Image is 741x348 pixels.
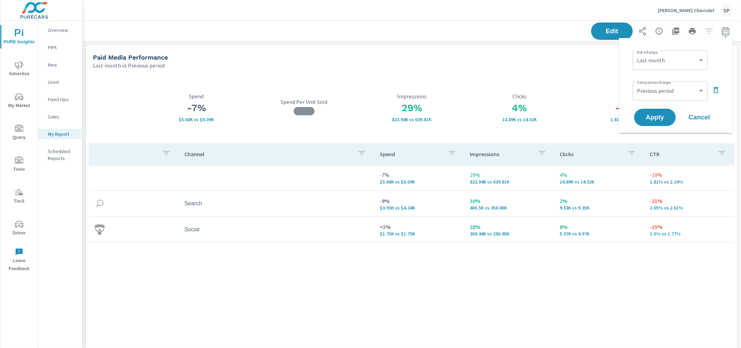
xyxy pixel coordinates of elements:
p: 9,525 vs 9,349 [560,205,639,211]
p: PIPA [48,44,77,51]
p: [PERSON_NAME] Chevrolet [658,7,715,14]
div: Overview [38,25,82,35]
img: icon-social.svg [94,224,105,235]
p: -19% [650,171,729,179]
p: 823,941 vs 639,807 [470,179,549,185]
p: CTR [573,93,681,99]
button: Cancel [679,109,720,126]
td: Social [179,221,374,238]
h3: 4% [466,102,574,114]
div: SP [720,4,733,17]
button: Share Report [636,24,649,38]
div: nav menu [0,21,38,276]
span: My Market [2,93,36,110]
span: Tier2 [2,188,36,205]
p: -21% [650,197,729,205]
p: -15% [650,223,729,231]
h5: Paid Media Performance [93,54,168,61]
p: Sales [48,113,77,120]
p: Channel [184,151,352,158]
span: Apply [641,114,669,121]
h3: -7% [143,102,250,114]
h3: 29% [358,102,466,114]
p: $5,677 vs $6,086 [380,179,459,185]
span: PURE Insights [2,29,36,46]
button: Print Report [686,24,699,38]
p: Impressions [470,151,532,158]
p: 2.05% vs 2.61% [650,205,729,211]
span: Cancel [686,114,713,121]
p: 465,497 vs 358,858 [470,205,549,211]
p: 1.5% vs 1.77% [650,231,729,237]
button: Edit [591,23,633,40]
p: -7% [380,171,459,179]
p: My Report [48,131,77,137]
span: Advertise [2,61,36,78]
button: "Export Report to PDF" [669,24,683,38]
p: 29% [470,171,549,179]
p: <1% [380,223,459,231]
p: Scheduled Reports [48,148,77,162]
p: CTR [650,151,712,158]
div: PIPA [38,42,82,53]
span: Tools [2,157,36,173]
div: New [38,60,82,70]
p: Fixed Ops [48,96,77,103]
p: Clicks [560,151,622,158]
p: Overview [48,27,77,34]
p: -9% [380,197,459,205]
div: Used [38,77,82,87]
p: 14,890 vs 14,320 [560,179,639,185]
p: Last month vs Previous period [93,61,165,70]
span: Edit [598,28,626,34]
td: Search [179,195,374,212]
img: icon-search.svg [94,198,105,209]
p: New [48,61,77,68]
p: 1.81% vs 2.24% [573,117,681,122]
p: 358,444 vs 280,949 [470,231,549,237]
p: $3,926 vs $4,337 [380,205,459,211]
p: 8% [560,223,639,231]
p: 28% [470,223,549,231]
div: My Report [38,129,82,139]
p: Spend [143,93,250,99]
p: 823,941 vs 639,807 [358,117,466,122]
p: $5,677 vs $6,086 [143,117,250,122]
button: Apply [634,109,676,126]
p: Spend Per Unit Sold [250,98,358,105]
p: $1,751 vs $1,749 [380,231,459,237]
p: 2% [560,197,639,205]
button: Select Date Range [719,24,733,38]
p: Spend [380,151,442,158]
p: Clicks [466,93,574,99]
div: Scheduled Reports [38,146,82,163]
span: Driver [2,220,36,237]
span: Leave Feedback [2,248,36,273]
p: 14,890 vs 14,320 [466,117,574,122]
p: 30% [470,197,549,205]
span: Query [2,125,36,142]
h3: -19% [573,102,681,114]
div: Fixed Ops [38,94,82,105]
p: 4% [560,171,639,179]
p: 1.81% vs 2.24% [650,179,729,185]
p: Impressions [358,93,466,99]
p: 5,365 vs 4,971 [560,231,639,237]
div: Sales [38,111,82,122]
p: Used [48,79,77,86]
